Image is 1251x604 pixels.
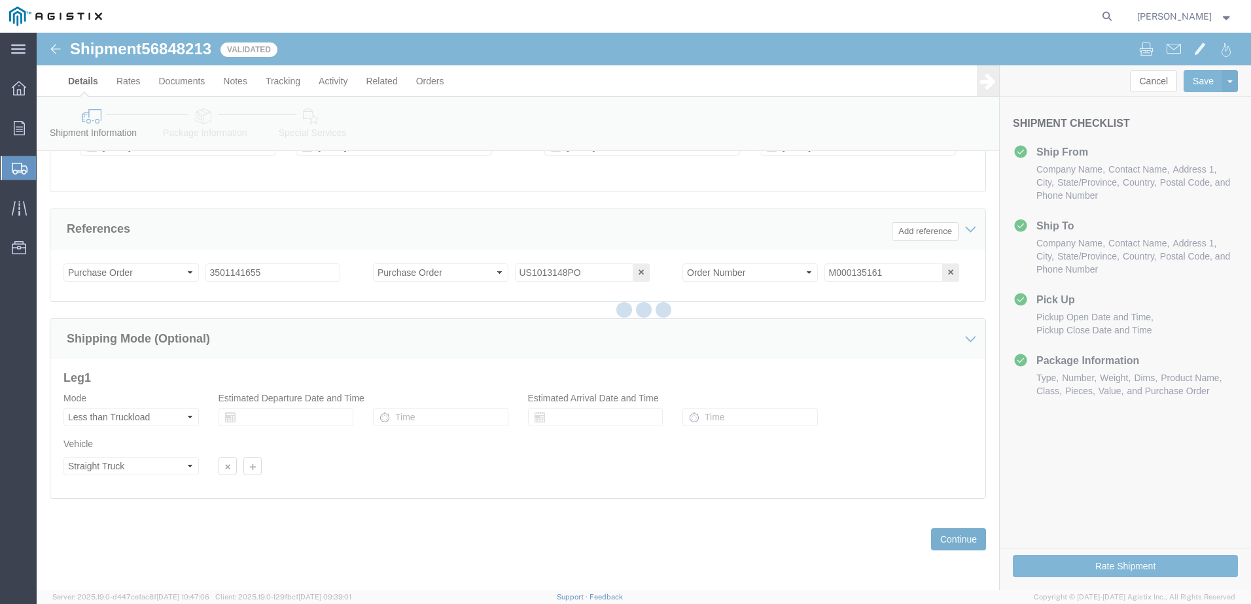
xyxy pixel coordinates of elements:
span: Server: 2025.19.0-d447cefac8f [52,593,209,601]
span: [DATE] 09:39:01 [298,593,351,601]
span: Client: 2025.19.0-129fbcf [215,593,351,601]
a: Feedback [590,593,623,601]
span: [DATE] 10:47:06 [156,593,209,601]
a: Support [557,593,590,601]
span: Fidelyn Edens [1137,9,1212,24]
img: logo [9,7,102,26]
span: Copyright © [DATE]-[DATE] Agistix Inc., All Rights Reserved [1034,592,1235,603]
button: [PERSON_NAME] [1136,8,1233,24]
